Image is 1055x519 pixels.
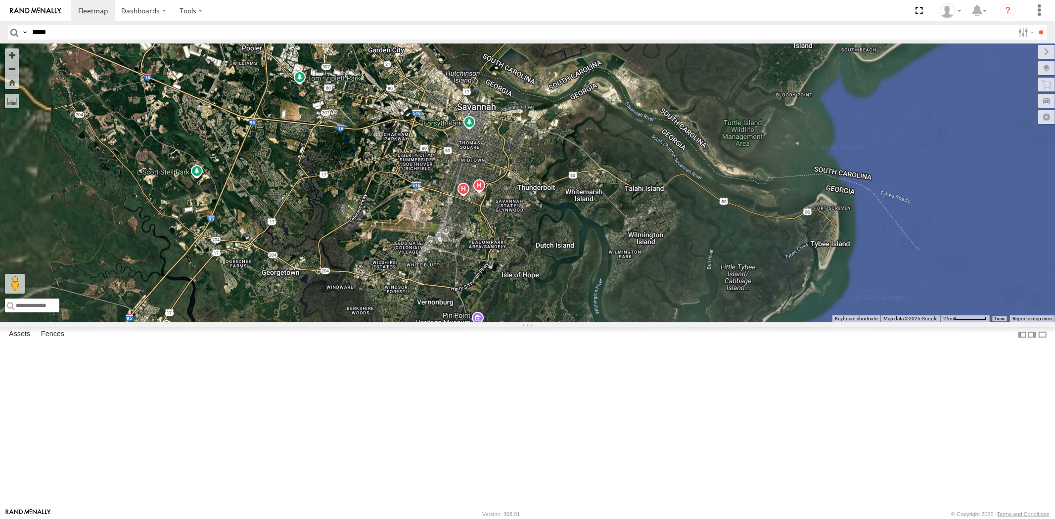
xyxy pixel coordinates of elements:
[1017,327,1027,342] label: Dock Summary Table to the Left
[5,94,19,108] label: Measure
[883,316,937,321] span: Map data ©2025 Google
[1014,25,1036,40] label: Search Filter Options
[936,3,965,18] div: Sardor Khadjimedov
[943,316,954,321] span: 2 km
[5,274,25,294] button: Drag Pegman onto the map to open Street View
[997,511,1050,517] a: Terms and Conditions
[482,511,520,517] div: Version: 308.01
[4,328,35,342] label: Assets
[5,48,19,62] button: Zoom in
[940,315,990,322] button: Map Scale: 2 km per 62 pixels
[835,315,877,322] button: Keyboard shortcuts
[5,509,51,519] a: Visit our Website
[5,62,19,76] button: Zoom out
[1000,3,1016,19] i: ?
[995,317,1005,321] a: Terms (opens in new tab)
[1038,327,1048,342] label: Hide Summary Table
[10,7,61,14] img: rand-logo.svg
[1038,110,1055,124] label: Map Settings
[36,328,69,342] label: Fences
[1012,316,1052,321] a: Report a map error
[951,511,1050,517] div: © Copyright 2025 -
[21,25,29,40] label: Search Query
[5,76,19,89] button: Zoom Home
[1027,327,1037,342] label: Dock Summary Table to the Right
